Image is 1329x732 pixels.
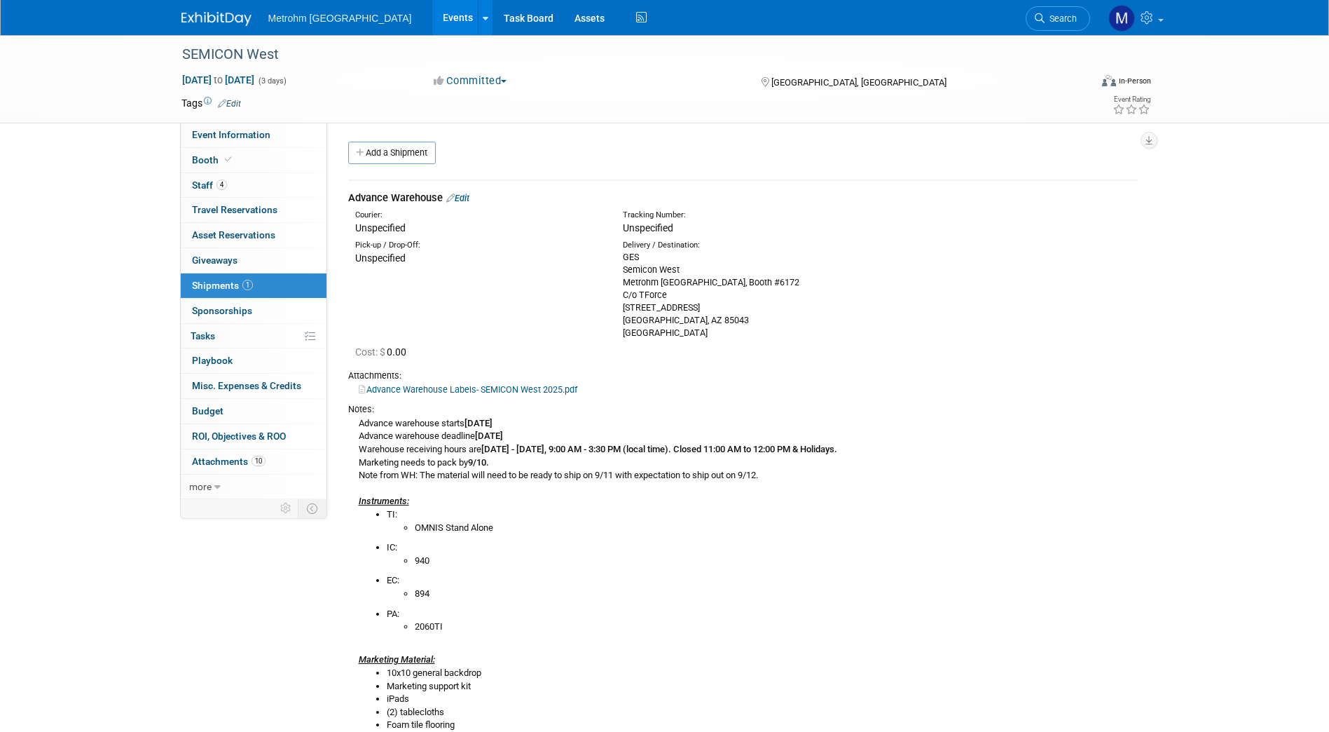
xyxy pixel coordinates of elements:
[348,403,1138,416] div: Notes:
[192,204,277,215] span: Travel Reservations
[192,305,252,316] span: Sponsorships
[181,475,326,499] a: more
[481,444,837,454] b: [DATE] - [DATE], 9:00 AM - 3:30 PM (local time). Closed 11:00 AM to 12:00 PM & Holidays.
[181,198,326,222] a: Travel Reservations
[242,280,253,290] span: 1
[623,251,869,339] div: GES Semicon West Metrohm [GEOGRAPHIC_DATA], Booth #6172 C/o TForce [STREET_ADDRESS] [GEOGRAPHIC_D...
[387,508,1138,534] li: TI:
[1113,96,1150,103] div: Event Rating
[181,12,252,26] img: ExhibitDay
[446,193,469,203] a: Edit
[387,667,1138,680] li: 10x10 general backdrop
[415,522,1138,535] li: OMNIS Stand Alone
[1007,73,1152,94] div: Event Format
[359,654,435,665] u: Marketing Material:
[415,621,1138,634] li: 2060TI
[355,240,602,251] div: Pick-up / Drop-Off:
[387,541,1138,567] li: IC:
[359,384,577,395] a: Advance Warehouse Labels- SEMICON West 2025.pdf
[1102,75,1116,86] img: Format-Inperson.png
[191,330,215,341] span: Tasks
[274,499,298,517] td: Personalize Event Tab Strip
[355,252,406,264] span: Unspecified
[212,74,225,86] span: to
[468,457,489,468] b: 9/10.
[252,456,266,466] span: 10
[623,210,937,221] div: Tracking Number:
[181,299,326,323] a: Sponsorships
[192,154,235,165] span: Booth
[355,221,602,235] div: Unspecified
[387,719,1138,732] li: Foam tile flooring
[1045,13,1077,24] span: Search
[181,273,326,298] a: Shipments1
[181,449,326,474] a: Attachments10
[1108,5,1135,32] img: Michelle Simoes
[192,179,227,191] span: Staff
[355,346,412,358] span: 0.00
[181,173,326,198] a: Staff4
[192,431,286,442] span: ROI, Objectives & ROO
[359,496,409,506] i: Instruments:
[387,608,1138,634] li: PA:
[181,399,326,423] a: Budget
[348,142,436,164] a: Add a Shipment
[192,456,266,467] span: Attachments
[177,42,1069,67] div: SEMICON West
[181,223,326,248] a: Asset Reservations
[189,481,212,492] span: more
[216,179,227,190] span: 4
[181,424,326,449] a: ROI, Objectives & ROO
[181,348,326,373] a: Playbook
[181,123,326,147] a: Event Information
[415,555,1138,568] li: 940
[218,99,241,109] a: Edit
[257,76,287,86] span: (3 days)
[192,355,233,366] span: Playbook
[181,96,241,110] td: Tags
[192,129,270,140] span: Event Information
[355,210,602,221] div: Courier:
[1118,76,1151,86] div: In-Person
[415,588,1138,601] li: 894
[192,405,223,416] span: Budget
[225,156,232,163] i: Booth reservation complete
[623,240,869,251] div: Delivery / Destination:
[429,74,512,88] button: Committed
[771,77,946,88] span: [GEOGRAPHIC_DATA], [GEOGRAPHIC_DATA]
[387,706,1138,719] li: (2) tablecloths
[298,499,326,517] td: Toggle Event Tabs
[181,74,255,86] span: [DATE] [DATE]
[348,370,1138,382] div: Attachments:
[181,148,326,172] a: Booth
[348,191,1138,205] div: Advance Warehouse
[355,346,387,358] span: Cost: $
[387,693,1138,706] li: iPads
[192,255,237,266] span: Giveaways
[181,324,326,348] a: Tasks
[192,229,275,240] span: Asset Reservations
[192,280,253,291] span: Shipments
[181,248,326,273] a: Giveaways
[387,680,1138,693] li: Marketing support kit
[192,380,301,391] span: Misc. Expenses & Credits
[387,574,1138,600] li: EC:
[623,222,673,233] span: Unspecified
[268,13,412,24] span: Metrohm [GEOGRAPHIC_DATA]
[475,431,503,441] b: [DATE]
[181,374,326,398] a: Misc. Expenses & Credits
[1026,6,1090,31] a: Search
[464,418,493,428] b: [DATE]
